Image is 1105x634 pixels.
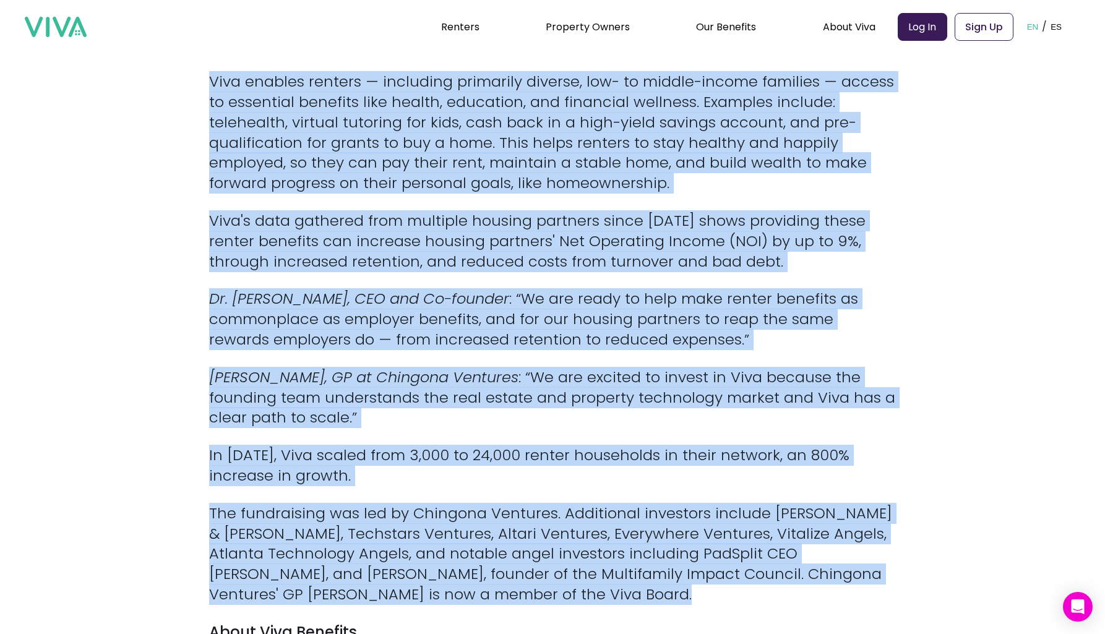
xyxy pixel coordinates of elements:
[209,367,518,387] em: [PERSON_NAME], GP at Chingona Ventures
[209,445,896,486] p: In [DATE], Viva scaled from 3,000 to 24,000 renter households in their network, an 800% increase ...
[209,289,896,349] p: : “We are ready to help make renter benefits as commonplace as employer benefits, and for our hou...
[1047,7,1065,46] button: ES
[898,13,947,41] a: Log In
[209,288,509,309] em: Dr. [PERSON_NAME], CEO and Co-founder
[209,367,896,428] p: : “We are excited to invest in Viva because the founding team understands the real estate and pro...
[696,11,756,42] div: Our Benefits
[1042,17,1047,36] p: /
[441,20,479,34] a: Renters
[823,11,875,42] div: About Viva
[955,13,1013,41] a: Sign Up
[209,72,896,194] p: Viva enables renters — including primarily diverse, low- to middle-income families — access to es...
[25,17,87,38] img: viva
[1023,7,1043,46] button: EN
[209,503,896,605] p: The fundraising was led by Chingona Ventures. Additional investors include [PERSON_NAME] & [PERSO...
[1063,592,1093,622] div: Open Intercom Messenger
[546,20,630,34] a: Property Owners
[209,211,896,272] p: Viva's data gathered from multiple housing partners since [DATE] shows providing these renter ben...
